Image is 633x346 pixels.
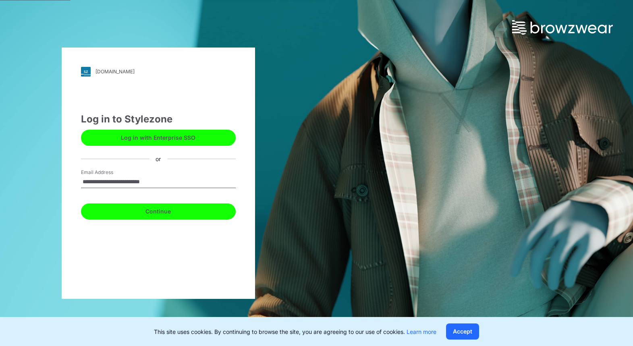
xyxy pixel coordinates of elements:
[407,328,436,335] a: Learn more
[81,203,236,220] button: Continue
[446,323,479,340] button: Accept
[154,327,436,336] p: This site uses cookies. By continuing to browse the site, you are agreeing to our use of cookies.
[512,20,613,35] img: browzwear-logo.73288ffb.svg
[149,155,167,163] div: or
[81,67,91,77] img: svg+xml;base64,PHN2ZyB3aWR0aD0iMjgiIGhlaWdodD0iMjgiIHZpZXdCb3g9IjAgMCAyOCAyOCIgZmlsbD0ibm9uZSIgeG...
[81,112,236,126] div: Log in to Stylezone
[81,130,236,146] button: Log in with Enterprise SSO
[81,169,137,176] label: Email Address
[81,67,236,77] a: [DOMAIN_NAME]
[95,68,135,75] div: [DOMAIN_NAME]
